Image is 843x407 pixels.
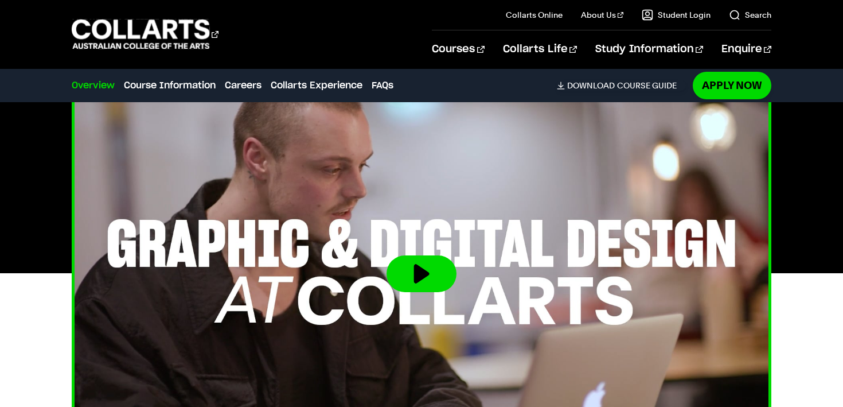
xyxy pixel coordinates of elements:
[581,9,623,21] a: About Us
[693,72,771,99] a: Apply Now
[372,79,393,92] a: FAQs
[642,9,711,21] a: Student Login
[72,79,115,92] a: Overview
[72,18,218,51] div: Go to homepage
[729,9,771,21] a: Search
[557,80,686,91] a: DownloadCourse Guide
[503,30,577,68] a: Collarts Life
[567,80,615,91] span: Download
[506,9,563,21] a: Collarts Online
[432,30,484,68] a: Courses
[271,79,362,92] a: Collarts Experience
[225,79,262,92] a: Careers
[595,30,703,68] a: Study Information
[721,30,771,68] a: Enquire
[124,79,216,92] a: Course Information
